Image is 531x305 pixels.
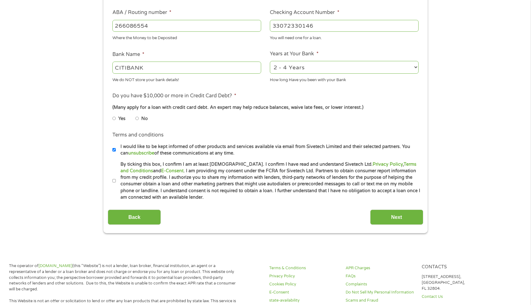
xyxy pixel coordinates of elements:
a: APR Charges [346,265,414,271]
label: Bank Name [112,51,144,58]
label: Terms and conditions [112,132,164,138]
a: Contact Us [422,294,490,300]
a: Terms and Conditions [120,162,416,173]
a: Complaints [346,281,414,287]
a: Cookies Policy [269,281,338,287]
a: [DOMAIN_NAME] [39,263,72,268]
label: Checking Account Number [270,9,339,16]
p: The operator of (this “Website”) is not a lender, loan broker, financial institution, an agent or... [9,263,238,292]
label: ABA / Routing number [112,9,171,16]
label: Do you have $10,000 or more in Credit Card Debt? [112,93,236,99]
a: state-availability [269,298,338,303]
div: We do NOT store your bank details! [112,75,261,83]
label: I would like to be kept informed of other products and services available via email from Sivetech... [116,143,420,157]
a: Privacy Policy [269,273,338,279]
div: (Many apply for a loan with credit card debt. An expert may help reduce balances, waive late fees... [112,104,419,111]
div: Where the Money to be Deposited [112,33,261,41]
input: 263177916 [112,20,261,32]
label: By ticking this box, I confirm I am at least [DEMOGRAPHIC_DATA]. I confirm I have read and unders... [116,161,420,201]
div: How long Have you been with your Bank [270,75,419,83]
a: Do Not Sell My Personal Information [346,289,414,295]
input: Next [370,210,423,225]
a: Scams and Fraud [346,298,414,303]
a: Terms & Conditions [269,265,338,271]
label: No [141,115,148,122]
a: E-Consent [269,289,338,295]
a: Privacy Policy [373,162,403,167]
input: 345634636 [270,20,419,32]
div: You will need one for a loan. [270,33,419,41]
a: E-Consent [161,168,184,173]
a: FAQs [346,273,414,279]
p: [STREET_ADDRESS], [GEOGRAPHIC_DATA], FL 32804. [422,274,490,292]
label: Yes [118,115,125,122]
h4: Contacts [422,264,490,270]
label: Years at Your Bank [270,51,318,57]
a: unsubscribe [128,150,154,156]
input: Back [108,210,161,225]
